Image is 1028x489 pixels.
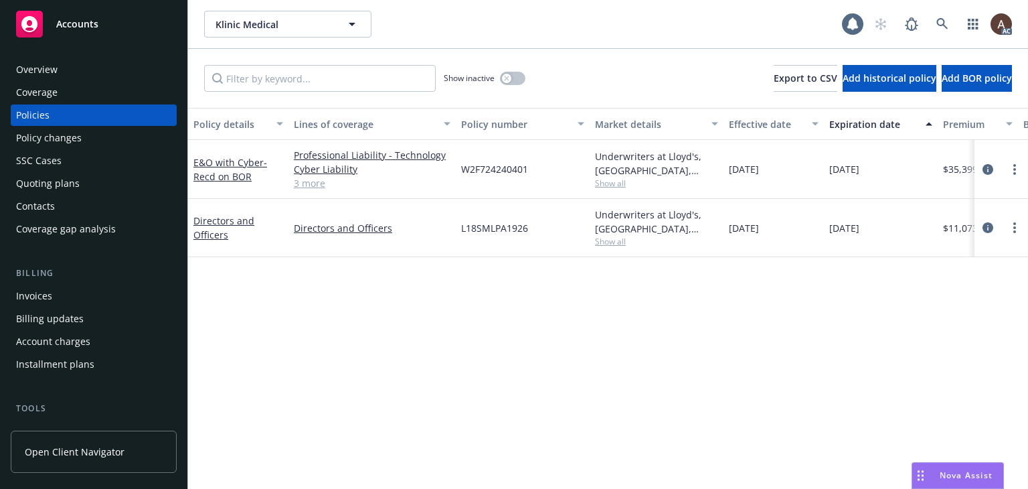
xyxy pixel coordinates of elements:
div: Policy changes [16,127,82,149]
button: Klinic Medical [204,11,371,38]
span: Accounts [56,19,98,29]
span: Add BOR policy [942,72,1012,84]
button: Expiration date [824,108,938,140]
span: Export to CSV [774,72,837,84]
div: Underwriters at Lloyd's, [GEOGRAPHIC_DATA], [PERSON_NAME] of London, CRC Group [595,208,718,236]
div: Market details [595,117,703,131]
a: Report a Bug [898,11,925,38]
button: Lines of coverage [288,108,456,140]
button: Nova Assist [912,462,1004,489]
span: [DATE] [829,162,859,176]
div: Coverage [16,82,58,103]
button: Add BOR policy [942,65,1012,92]
img: photo [991,13,1012,35]
div: Contacts [16,196,55,217]
div: Installment plans [16,354,94,375]
span: Show inactive [444,72,495,84]
div: Premium [943,117,998,131]
a: Directors and Officers [294,221,450,235]
a: circleInformation [980,220,996,236]
span: $35,399.00 [943,162,991,176]
a: Coverage gap analysis [11,218,177,240]
a: Start snowing [867,11,894,38]
a: more [1007,161,1023,178]
a: E&O with Cyber [193,156,267,183]
span: Add historical policy [843,72,936,84]
span: Nova Assist [940,470,993,481]
span: [DATE] [729,162,759,176]
a: Directors and Officers [193,214,254,241]
div: Overview [16,59,58,80]
div: Expiration date [829,117,918,131]
input: Filter by keyword... [204,65,436,92]
a: circleInformation [980,161,996,178]
span: W2F724240401 [461,162,528,176]
a: Contacts [11,196,177,217]
div: Coverage gap analysis [16,218,116,240]
span: Open Client Navigator [25,445,124,459]
button: Policy number [456,108,590,140]
div: Effective date [729,117,804,131]
a: Policy changes [11,127,177,149]
a: Overview [11,59,177,80]
div: Drag to move [912,463,929,488]
a: Cyber Liability [294,162,450,176]
a: Switch app [960,11,987,38]
button: Add historical policy [843,65,936,92]
div: Lines of coverage [294,117,436,131]
a: SSC Cases [11,150,177,171]
a: Professional Liability - Technology [294,148,450,162]
div: Policy details [193,117,268,131]
span: [DATE] [729,221,759,235]
a: Quoting plans [11,173,177,194]
a: Invoices [11,285,177,307]
a: Account charges [11,331,177,352]
span: Klinic Medical [216,17,331,31]
a: 3 more [294,176,450,190]
a: Search [929,11,956,38]
span: Show all [595,236,718,247]
div: Underwriters at Lloyd's, [GEOGRAPHIC_DATA], [PERSON_NAME] of [GEOGRAPHIC_DATA], [GEOGRAPHIC_DATA] [595,149,718,178]
div: Tools [11,402,177,415]
a: more [1007,220,1023,236]
button: Market details [590,108,723,140]
button: Policy details [188,108,288,140]
a: Accounts [11,5,177,43]
a: Billing updates [11,308,177,330]
a: Coverage [11,82,177,103]
span: - Recd on BOR [193,156,267,183]
div: Billing [11,267,177,280]
div: Invoices [16,285,52,307]
button: Effective date [723,108,824,140]
div: Policy number [461,117,570,131]
div: Quoting plans [16,173,80,194]
a: Installment plans [11,354,177,375]
div: SSC Cases [16,150,62,171]
a: Policies [11,104,177,126]
span: [DATE] [829,221,859,235]
span: L18SMLPA1926 [461,221,528,235]
div: Account charges [16,331,90,352]
div: Billing updates [16,308,84,330]
span: Show all [595,178,718,189]
button: Export to CSV [774,65,837,92]
button: Premium [938,108,1018,140]
span: $11,073.00 [943,221,991,235]
div: Policies [16,104,50,126]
